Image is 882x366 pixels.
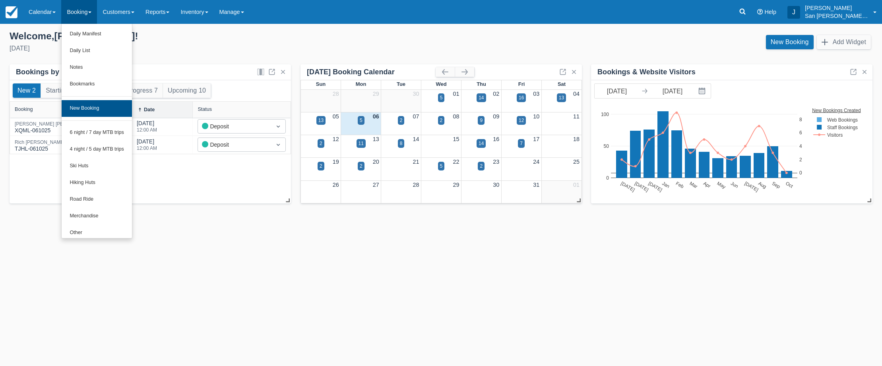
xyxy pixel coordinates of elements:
a: 06 [373,113,379,120]
div: 13 [318,117,324,124]
a: Other [62,225,132,241]
span: Wed [436,81,446,87]
div: 2 [320,140,322,147]
a: 29 [453,182,459,188]
a: 15 [453,136,459,142]
div: [DATE] Booking Calendar [307,68,436,77]
a: 6 night / 7 day MTB trips [62,124,132,141]
a: 02 [493,91,499,97]
a: 25 [573,159,580,165]
a: Ski Huts [62,158,132,174]
div: 9 [480,117,483,124]
div: 2 [400,117,403,124]
a: 17 [533,136,539,142]
a: Notes [62,59,132,76]
a: 28 [413,182,419,188]
a: 28 [333,91,339,97]
a: 04 [573,91,580,97]
a: 23 [493,159,499,165]
a: 01 [453,91,459,97]
a: 11 [573,113,580,120]
text: New Bookings Created [812,107,861,113]
a: 12 [333,136,339,142]
a: 05 [333,113,339,120]
a: 07 [413,113,419,120]
div: J [787,6,800,19]
a: Bookmarks [62,76,132,93]
button: Starting 2 [41,83,78,98]
div: 2 [480,163,483,170]
div: 8 [400,140,403,147]
div: 16 [519,94,524,101]
a: 31 [533,182,539,188]
div: XQML-061025 [15,122,95,135]
div: Status [198,107,212,112]
a: [PERSON_NAME] [PERSON_NAME]XQML-061025 [15,125,95,128]
a: New Booking [766,35,814,49]
a: Merchandise [62,208,132,225]
a: 24 [533,159,539,165]
span: Fri [518,81,525,87]
p: San [PERSON_NAME] Hut Systems [805,12,868,20]
a: Hiking Huts [62,174,132,191]
div: Date [144,107,155,112]
button: New 2 [13,83,41,98]
a: 20 [373,159,379,165]
a: Daily Manifest [62,26,132,43]
button: Upcoming 10 [163,83,211,98]
div: Bookings by Month [16,68,83,77]
a: 08 [453,113,459,120]
input: Start Date [595,84,639,98]
div: 13 [559,94,564,101]
div: Deposit [202,140,267,149]
a: 18 [573,136,580,142]
a: 30 [493,182,499,188]
button: Interact with the calendar and add the check-in date for your trip. [695,84,711,98]
a: 27 [373,182,379,188]
div: [PERSON_NAME] [PERSON_NAME] [15,122,95,126]
div: 12:00 AM [137,146,157,151]
div: TJHL-061025 [15,140,65,153]
i: Help [757,9,763,15]
span: Mon [356,81,366,87]
a: 30 [413,91,419,97]
div: Bookings & Website Visitors [597,68,696,77]
a: 26 [333,182,339,188]
div: 12 [519,117,524,124]
div: Welcome , [PERSON_NAME] ! [10,30,435,42]
div: 5 [440,94,443,101]
a: Road Ride [62,191,132,208]
a: 19 [333,159,339,165]
span: Tue [397,81,405,87]
a: 01 [573,182,580,188]
div: 2 [320,163,322,170]
a: 09 [493,113,499,120]
a: Rich [PERSON_NAME]TJHL-061025 [15,143,65,147]
p: [PERSON_NAME] [805,4,868,12]
span: Sat [558,81,566,87]
span: Dropdown icon [274,122,282,130]
a: 03 [533,91,539,97]
div: 14 [479,94,484,101]
a: 21 [413,159,419,165]
div: Rich [PERSON_NAME] [15,140,65,145]
div: 2 [360,163,362,170]
a: 29 [373,91,379,97]
button: In Progress 7 [114,83,163,98]
a: 16 [493,136,499,142]
input: End Date [650,84,695,98]
div: 12:00 AM [137,128,157,132]
span: Dropdown icon [274,141,282,149]
a: 10 [533,113,539,120]
img: checkfront-main-nav-mini-logo.png [6,6,17,18]
span: Help [764,9,776,15]
div: 5 [440,163,443,170]
span: Sun [316,81,326,87]
div: Booking [15,107,33,112]
a: 22 [453,159,459,165]
a: 13 [373,136,379,142]
a: 14 [413,136,419,142]
div: 2 [440,117,443,124]
ul: Booking [61,24,132,238]
div: [DATE] [137,119,157,137]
